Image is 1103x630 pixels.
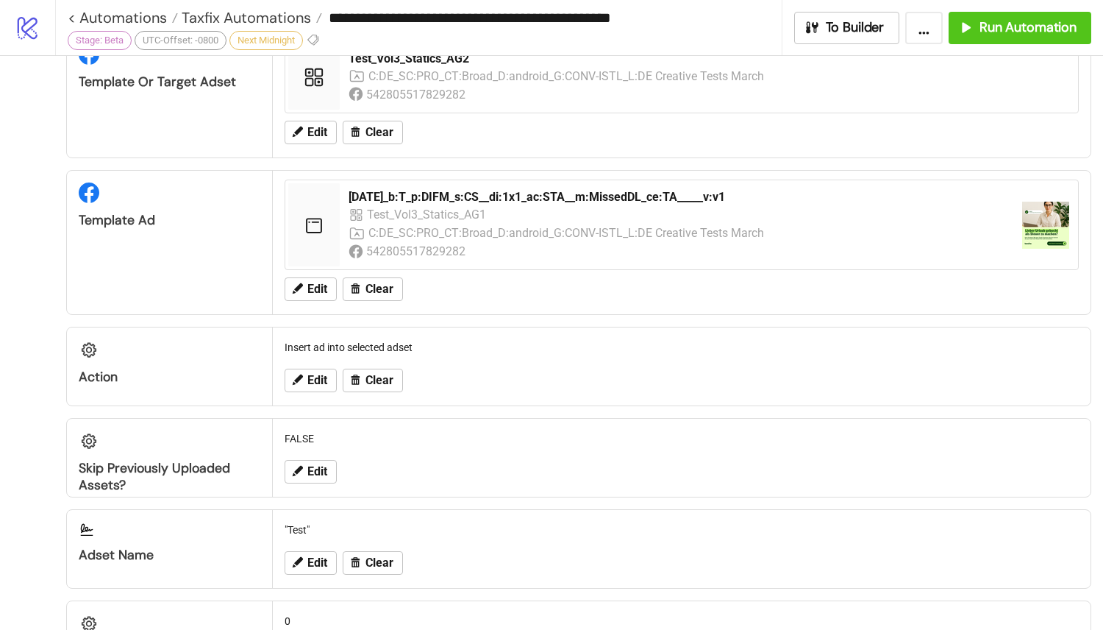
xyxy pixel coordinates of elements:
button: To Builder [794,12,900,44]
span: Clear [365,374,393,387]
button: Edit [285,369,337,392]
div: Insert ad into selected adset [279,333,1085,361]
span: Edit [307,126,327,139]
span: Run Automation [979,19,1077,36]
button: Clear [343,551,403,575]
a: < Automations [68,10,178,25]
div: [DATE]_b:T_p:DIFM_s:CS__di:1x1_ac:STA__m:MissedDL_ce:TA_____v:v1 [349,189,1010,205]
img: https://scontent-fra3-2.xx.fbcdn.net/v/t45.1600-4/532467494_1813390619556383_6955922857643299339_... [1022,202,1069,249]
span: Taxfix Automations [178,8,311,27]
button: Clear [343,277,403,301]
span: Clear [365,556,393,570]
button: Clear [343,121,403,144]
div: 542805517829282 [366,242,468,261]
div: Next Midnight [229,31,303,50]
button: Clear [343,369,403,392]
div: Template Ad [79,212,260,229]
span: Clear [365,283,393,296]
div: Test_Vol3_Statics_AG1 [367,205,488,224]
div: Stage: Beta [68,31,132,50]
div: Skip Previously Uploaded Assets? [79,460,260,494]
button: Run Automation [949,12,1091,44]
span: Edit [307,465,327,478]
span: Clear [365,126,393,139]
div: C:DE_SC:PRO_CT:Broad_D:android_G:CONV-ISTL_L:DE Creative Tests March [368,67,765,85]
div: UTC-Offset: -0800 [135,31,226,50]
div: FALSE [279,425,1085,453]
span: To Builder [826,19,885,36]
div: 542805517829282 [366,85,468,104]
span: Edit [307,556,327,570]
button: Edit [285,277,337,301]
div: Test_Vol3_Statics_AG2 [349,51,1069,67]
div: Action [79,369,260,386]
button: Edit [285,460,337,484]
button: Edit [285,121,337,144]
span: Edit [307,374,327,387]
a: Taxfix Automations [178,10,322,25]
button: ... [905,12,943,44]
div: "Test" [279,516,1085,544]
span: Edit [307,283,327,296]
button: Edit [285,551,337,575]
div: Adset Name [79,547,260,564]
div: Template or Target Adset [79,74,260,91]
div: C:DE_SC:PRO_CT:Broad_D:android_G:CONV-ISTL_L:DE Creative Tests March [368,224,765,242]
